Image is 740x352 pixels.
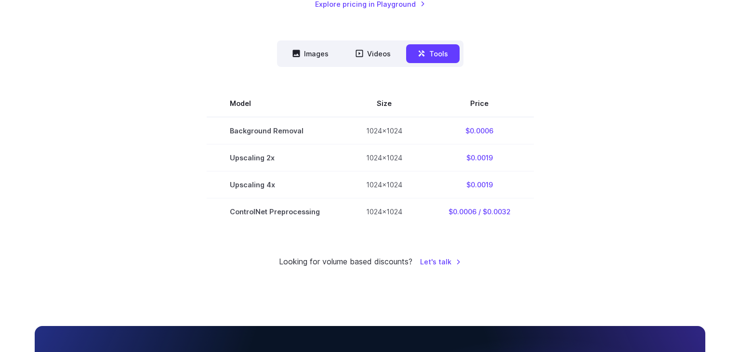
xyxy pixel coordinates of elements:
th: Model [207,90,343,117]
td: $0.0006 / $0.0032 [425,198,534,225]
td: $0.0019 [425,171,534,198]
small: Looking for volume based discounts? [279,256,412,268]
th: Size [343,90,425,117]
button: Tools [406,44,460,63]
td: Background Removal [207,117,343,144]
td: $0.0006 [425,117,534,144]
td: 1024x1024 [343,117,425,144]
td: Upscaling 4x [207,171,343,198]
td: 1024x1024 [343,171,425,198]
td: 1024x1024 [343,198,425,225]
button: Images [281,44,340,63]
td: 1024x1024 [343,144,425,171]
td: Upscaling 2x [207,144,343,171]
td: ControlNet Preprocessing [207,198,343,225]
td: $0.0019 [425,144,534,171]
th: Price [425,90,534,117]
button: Videos [344,44,402,63]
a: Let's talk [420,256,461,267]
